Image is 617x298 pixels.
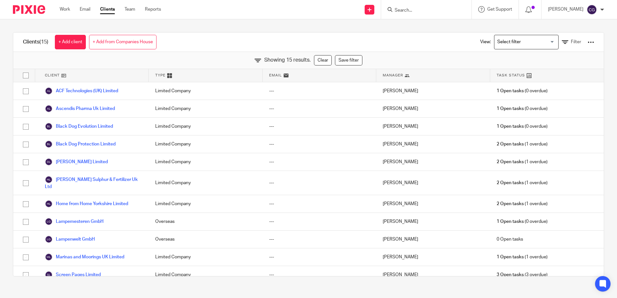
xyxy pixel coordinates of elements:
img: svg%3E [45,87,53,95]
a: Marinas and Moorings UK Limited [45,253,124,261]
span: 3 Open tasks [497,272,524,278]
img: svg%3E [45,200,53,208]
div: [PERSON_NAME] [376,82,490,100]
div: Limited Company [149,153,262,171]
div: [PERSON_NAME] [376,248,490,266]
img: svg%3E [45,235,53,243]
a: Lampemesteren GmbH [45,218,104,225]
a: Black Dog Evolution Limited [45,123,113,130]
a: + Add from Companies House [89,35,157,49]
a: Screen Pages Limited [45,271,101,279]
span: 2 Open tasks [497,159,524,165]
span: Manager [383,73,403,78]
a: Work [60,6,70,13]
div: [PERSON_NAME] [376,195,490,213]
div: [PERSON_NAME] [376,153,490,171]
span: (0 overdue) [497,218,548,225]
div: [PERSON_NAME] [376,213,490,230]
div: Overseas [149,213,262,230]
span: Task Status [497,73,525,78]
div: --- [263,118,376,135]
span: 1 Open tasks [497,105,524,112]
div: --- [263,248,376,266]
span: 1 Open tasks [497,218,524,225]
span: Showing 15 results. [264,56,311,64]
img: svg%3E [45,176,53,184]
a: [PERSON_NAME] Limited [45,158,108,166]
div: --- [263,213,376,230]
a: Email [80,6,90,13]
span: Get Support [487,7,512,12]
a: Lampenwelt GmbH [45,235,95,243]
span: (1 overdue) [497,254,548,260]
a: Reports [145,6,161,13]
span: 1 Open tasks [497,254,524,260]
a: + Add client [55,35,86,49]
img: svg%3E [45,271,53,279]
span: (15) [39,39,48,45]
img: svg%3E [45,140,53,148]
div: Limited Company [149,118,262,135]
a: Black Dog Protection Limited [45,140,116,148]
span: (3 overdue) [497,272,548,278]
input: Search for option [495,36,555,48]
span: Type [155,73,166,78]
a: ACF Technologies (UK) Limited [45,87,118,95]
img: svg%3E [45,123,53,130]
div: Limited Company [149,195,262,213]
div: Limited Company [149,100,262,117]
div: --- [263,231,376,248]
div: --- [263,135,376,153]
input: Search [394,8,452,14]
div: --- [263,171,376,195]
a: [PERSON_NAME] Sulphur & Fertilizer Uk Ltd [45,176,142,190]
span: (1 overdue) [497,159,548,165]
div: [PERSON_NAME] [376,171,490,195]
div: Limited Company [149,171,262,195]
div: View: [470,33,594,52]
span: (1 overdue) [497,180,548,186]
span: 2 Open tasks [497,141,524,147]
div: --- [263,266,376,283]
span: Client [45,73,60,78]
span: (1 overdue) [497,141,548,147]
img: svg%3E [45,105,53,113]
p: [PERSON_NAME] [548,6,583,13]
span: 0 Open tasks [497,236,523,243]
span: 2 Open tasks [497,201,524,207]
img: Pixie [13,5,45,14]
div: --- [263,100,376,117]
img: svg%3E [45,158,53,166]
div: Search for option [494,35,559,49]
div: [PERSON_NAME] [376,135,490,153]
span: 2 Open tasks [497,180,524,186]
img: svg%3E [45,218,53,225]
span: (0 overdue) [497,105,548,112]
div: [PERSON_NAME] [376,100,490,117]
span: 1 Open tasks [497,123,524,130]
div: Limited Company [149,82,262,100]
div: Limited Company [149,135,262,153]
span: Email [269,73,282,78]
img: svg%3E [587,5,597,15]
a: Clients [100,6,115,13]
div: Limited Company [149,266,262,283]
a: Ascendis Pharma Uk Limited [45,105,115,113]
div: --- [263,153,376,171]
h1: Clients [23,39,48,45]
div: --- [263,195,376,213]
span: 1 Open tasks [497,88,524,94]
span: (1 overdue) [497,201,548,207]
span: Filter [571,40,581,44]
div: Limited Company [149,248,262,266]
span: (0 overdue) [497,88,548,94]
span: (0 overdue) [497,123,548,130]
div: Overseas [149,231,262,248]
a: Team [125,6,135,13]
a: Home from Home Yorkshire Limited [45,200,128,208]
div: --- [263,82,376,100]
a: Save filter [335,55,362,65]
div: [PERSON_NAME] [376,118,490,135]
div: [PERSON_NAME] [376,266,490,283]
img: svg%3E [45,253,53,261]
